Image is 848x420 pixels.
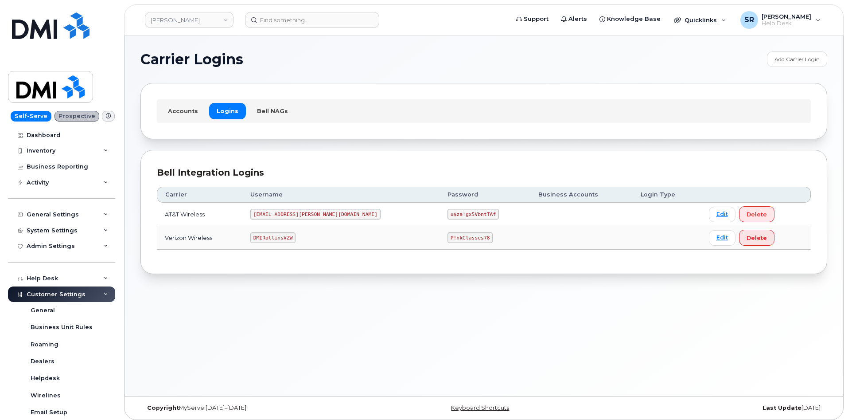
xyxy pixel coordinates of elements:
[147,404,179,411] strong: Copyright
[157,166,811,179] div: Bell Integration Logins
[440,187,530,203] th: Password
[633,187,701,203] th: Login Type
[250,232,296,243] code: DMIRollinsVZW
[767,51,827,67] a: Add Carrier Login
[157,203,242,226] td: AT&T Wireless
[598,404,827,412] div: [DATE]
[451,404,509,411] a: Keyboard Shortcuts
[530,187,633,203] th: Business Accounts
[249,103,296,119] a: Bell NAGs
[140,404,370,412] div: MyServe [DATE]–[DATE]
[709,207,735,222] a: Edit
[157,187,242,203] th: Carrier
[157,226,242,250] td: Verizon Wireless
[250,209,381,220] code: [EMAIL_ADDRESS][PERSON_NAME][DOMAIN_NAME]
[447,232,493,243] code: P!nkGlasses78
[160,103,206,119] a: Accounts
[747,210,767,219] span: Delete
[739,230,774,246] button: Delete
[242,187,440,203] th: Username
[140,53,243,66] span: Carrier Logins
[739,206,774,222] button: Delete
[709,230,735,246] a: Edit
[762,404,801,411] strong: Last Update
[209,103,246,119] a: Logins
[447,209,499,220] code: u$za!gx5VbntTAf
[747,234,767,242] span: Delete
